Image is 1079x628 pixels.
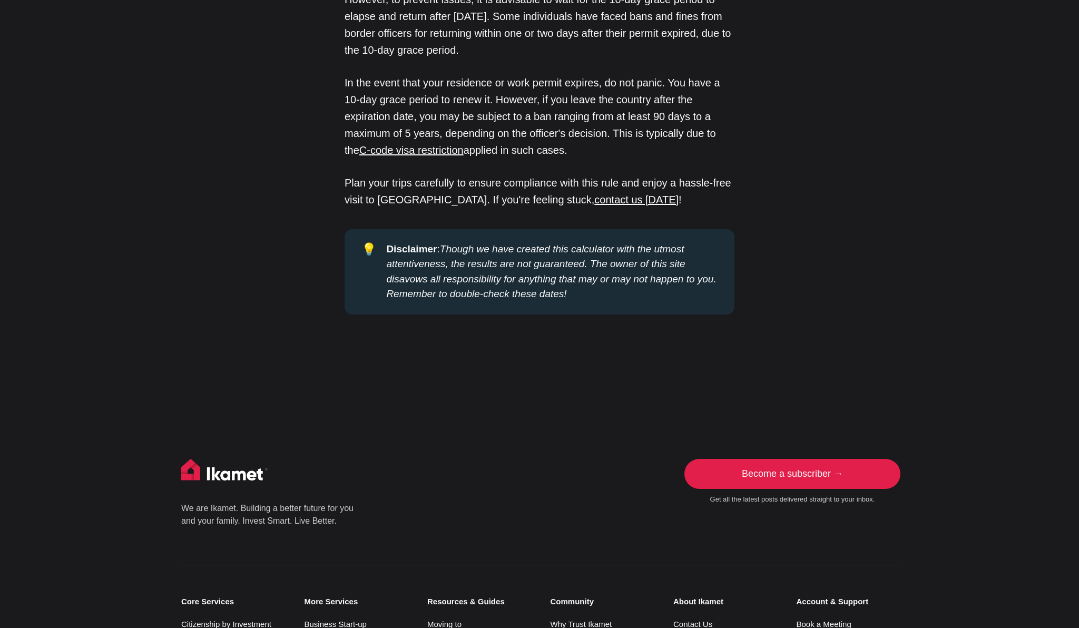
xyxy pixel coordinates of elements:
div: 💡 [361,242,386,302]
a: contact us [DATE] [594,194,679,205]
small: More Services [305,597,406,606]
small: Resources & Guides [427,597,529,606]
small: Community [551,597,652,606]
small: Account & Support [797,597,898,606]
strong: Disclaimer [386,243,437,254]
p: We are Ikamet. Building a better future for you and your family. Invest Smart. Live Better. [181,502,355,527]
a: Become a subscriber → [687,459,898,489]
p: In the event that your residence or work permit expires, do not panic. You have a 10-day grace pe... [345,74,734,159]
p: Plan your trips carefully to ensure compliance with this rule and enjoy a hassle-free visit to [G... [345,174,734,208]
small: Core Services [181,597,283,606]
small: About Ikamet [673,597,775,606]
em: Though we have created this calculator with the utmost attentiveness, the results are not guarant... [386,243,719,300]
img: Ikamet home [181,459,268,485]
div: : [386,242,718,302]
a: C-code visa restriction [359,144,464,156]
small: Get all the latest posts delivered straight to your inbox. [687,495,898,504]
